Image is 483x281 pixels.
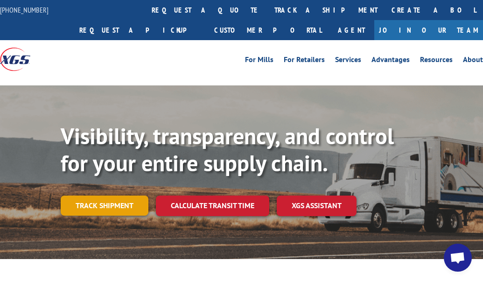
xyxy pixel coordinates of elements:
[207,20,329,40] a: Customer Portal
[61,196,148,215] a: Track shipment
[444,244,472,272] a: Open chat
[277,196,357,216] a: XGS ASSISTANT
[61,121,394,177] b: Visibility, transparency, and control for your entire supply chain.
[156,196,269,216] a: Calculate transit time
[420,56,453,66] a: Resources
[463,56,483,66] a: About
[374,20,483,40] a: Join Our Team
[329,20,374,40] a: Agent
[72,20,207,40] a: Request a pickup
[245,56,273,66] a: For Mills
[335,56,361,66] a: Services
[371,56,410,66] a: Advantages
[284,56,325,66] a: For Retailers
